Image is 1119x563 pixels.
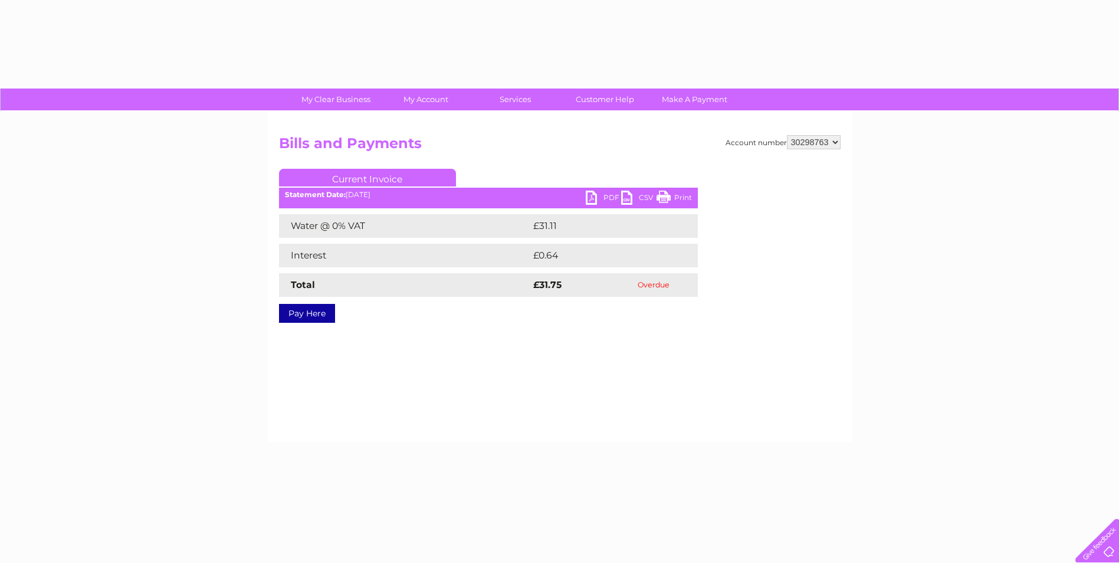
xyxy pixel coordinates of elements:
td: Interest [279,244,530,267]
strong: £31.75 [533,279,562,290]
td: Water @ 0% VAT [279,214,530,238]
a: My Clear Business [287,89,385,110]
a: Current Invoice [279,169,456,186]
a: CSV [621,191,657,208]
a: PDF [586,191,621,208]
div: Account number [726,135,841,149]
a: Customer Help [556,89,654,110]
a: Pay Here [279,304,335,323]
h2: Bills and Payments [279,135,841,158]
div: [DATE] [279,191,698,199]
a: My Account [377,89,474,110]
a: Services [467,89,564,110]
a: Print [657,191,692,208]
td: Overdue [610,273,698,297]
a: Make A Payment [646,89,743,110]
b: Statement Date: [285,190,346,199]
strong: Total [291,279,315,290]
td: £31.11 [530,214,670,238]
td: £0.64 [530,244,671,267]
